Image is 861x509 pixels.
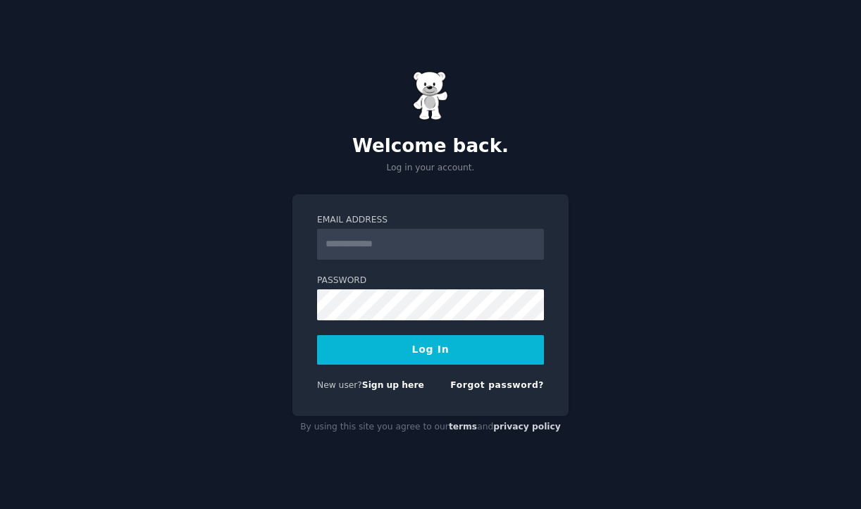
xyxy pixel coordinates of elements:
[317,335,544,365] button: Log In
[292,135,569,158] h2: Welcome back.
[317,380,362,390] span: New user?
[317,275,544,287] label: Password
[449,422,477,432] a: terms
[317,214,544,227] label: Email Address
[413,71,448,120] img: Gummy Bear
[292,416,569,439] div: By using this site you agree to our and
[493,422,561,432] a: privacy policy
[362,380,424,390] a: Sign up here
[292,162,569,175] p: Log in your account.
[450,380,544,390] a: Forgot password?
